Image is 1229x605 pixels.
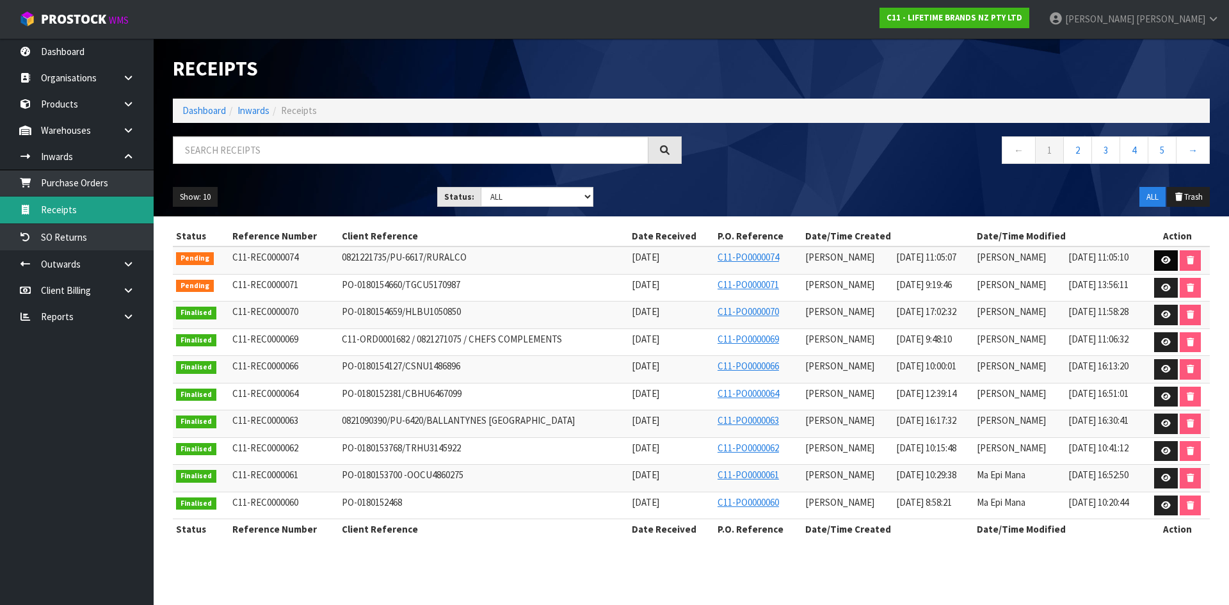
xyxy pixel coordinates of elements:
span: [DATE] 8:58:21 [896,496,952,508]
span: Pending [176,252,214,265]
span: [PERSON_NAME] [1136,13,1205,25]
th: Client Reference [339,226,628,246]
a: C11-PO0000070 [718,305,779,318]
span: [DATE] 9:19:46 [896,278,952,291]
span: [DATE] 11:05:07 [896,251,956,263]
span: C11-REC0000074 [232,251,298,263]
span: Receipts [281,104,317,117]
a: 2 [1063,136,1092,164]
a: 1 [1035,136,1064,164]
a: C11-PO0000063 [718,414,779,426]
span: [PERSON_NAME] [1065,13,1134,25]
a: 3 [1091,136,1120,164]
span: [PERSON_NAME] [805,305,874,318]
span: [PERSON_NAME] [977,251,1046,263]
span: C11-REC0000062 [232,442,298,454]
span: [PERSON_NAME] [805,387,874,399]
span: [PERSON_NAME] [977,278,1046,291]
th: Action [1146,519,1210,540]
a: C11-PO0000060 [718,496,779,508]
span: [DATE] 10:29:38 [896,469,956,481]
a: C11-PO0000062 [718,442,779,454]
th: Action [1146,226,1210,246]
span: [DATE] [632,469,659,481]
span: [PERSON_NAME] [805,469,874,481]
button: Trash [1167,187,1210,207]
span: [DATE] [632,496,659,508]
th: Date Received [629,519,714,540]
span: [DATE] 11:58:28 [1068,305,1129,318]
span: [DATE] 10:41:12 [1068,442,1129,454]
span: [DATE] 16:51:01 [1068,387,1129,399]
span: [DATE] 11:05:10 [1068,251,1129,263]
span: Finalised [176,389,216,401]
span: ProStock [41,11,106,28]
th: Date/Time Created [802,226,974,246]
span: [DATE] [632,333,659,345]
a: C11-PO0000069 [718,333,779,345]
span: [DATE] [632,278,659,291]
strong: C11 - LIFETIME BRANDS NZ PTY LTD [887,12,1022,23]
span: [DATE] 10:20:44 [1068,496,1129,508]
strong: Status: [444,191,474,202]
span: Finalised [176,361,216,374]
img: cube-alt.png [19,11,35,27]
th: Date Received [629,226,714,246]
span: [PERSON_NAME] [805,414,874,426]
span: [DATE] 10:00:01 [896,360,956,372]
span: [DATE] 11:06:32 [1068,333,1129,345]
nav: Page navigation [701,136,1210,168]
span: [PERSON_NAME] [805,333,874,345]
span: Finalised [176,415,216,428]
span: [DATE] [632,305,659,318]
th: Status [173,226,229,246]
span: PO-0180154660/TGCU5170987 [342,278,460,291]
span: [PERSON_NAME] [805,251,874,263]
th: Date/Time Modified [974,519,1145,540]
span: PO-0180152468 [342,496,402,508]
span: [PERSON_NAME] [805,278,874,291]
span: C11-REC0000069 [232,333,298,345]
span: [DATE] 17:02:32 [896,305,956,318]
a: C11-PO0000066 [718,360,779,372]
span: [PERSON_NAME] [977,360,1046,372]
span: Finalised [176,307,216,319]
a: Dashboard [182,104,226,117]
th: P.O. Reference [714,226,802,246]
span: 0821221735/PU-6617/RURALCO [342,251,467,263]
a: 5 [1148,136,1177,164]
span: [DATE] 12:39:14 [896,387,956,399]
a: → [1176,136,1210,164]
th: Reference Number [229,519,339,540]
span: [DATE] [632,414,659,426]
input: Search receipts [173,136,648,164]
span: [PERSON_NAME] [805,496,874,508]
span: [DATE] 16:13:20 [1068,360,1129,372]
button: ALL [1139,187,1166,207]
a: 4 [1120,136,1148,164]
span: PO-0180153768/TRHU3145922 [342,442,461,454]
span: PO-0180154127/CSNU1486896 [342,360,460,372]
a: C11-PO0000061 [718,469,779,481]
small: WMS [109,14,129,26]
span: C11-REC0000064 [232,387,298,399]
span: [DATE] [632,387,659,399]
a: ← [1002,136,1036,164]
span: Finalised [176,334,216,347]
th: P.O. Reference [714,519,802,540]
a: C11 - LIFETIME BRANDS NZ PTY LTD [880,8,1029,28]
span: PO-0180153700 -OOCU4860275 [342,469,463,481]
a: C11-PO0000074 [718,251,779,263]
span: C11-REC0000066 [232,360,298,372]
a: C11-PO0000071 [718,278,779,291]
span: [PERSON_NAME] [977,333,1046,345]
a: C11-PO0000064 [718,387,779,399]
span: PO-0180152381/CBHU6467099 [342,387,462,399]
span: [DATE] 16:17:32 [896,414,956,426]
span: C11-REC0000071 [232,278,298,291]
span: C11-REC0000063 [232,414,298,426]
span: Finalised [176,470,216,483]
span: PO-0180154659/HLBU1050850 [342,305,461,318]
span: [DATE] 10:15:48 [896,442,956,454]
span: [PERSON_NAME] [977,387,1046,399]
